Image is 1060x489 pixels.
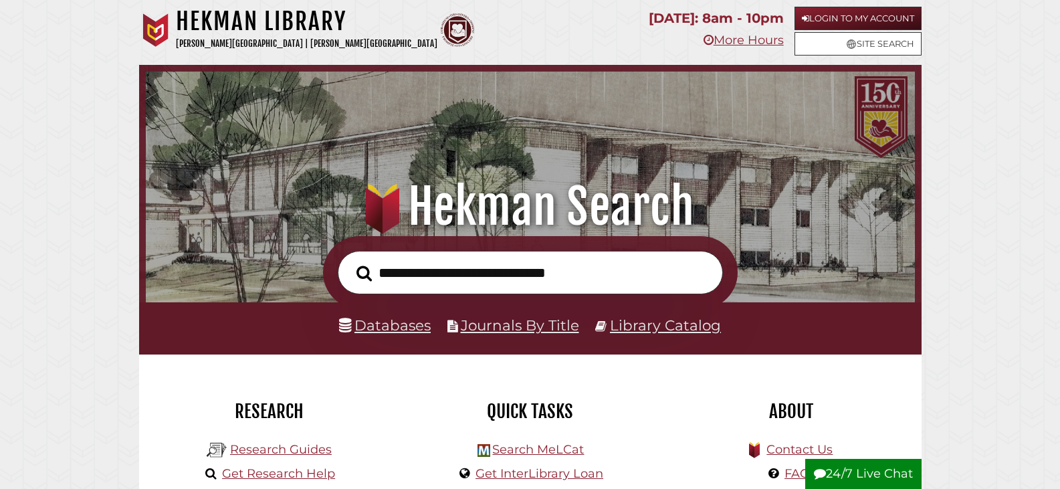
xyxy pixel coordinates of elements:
h2: Research [149,400,390,423]
h1: Hekman Library [176,7,437,36]
button: Search [350,262,379,286]
h2: Quick Tasks [410,400,651,423]
a: Login to My Account [794,7,922,30]
a: Search MeLCat [492,442,584,457]
a: More Hours [704,33,784,47]
p: [DATE]: 8am - 10pm [649,7,784,30]
a: Contact Us [766,442,833,457]
h1: Hekman Search [161,177,898,236]
p: [PERSON_NAME][GEOGRAPHIC_DATA] | [PERSON_NAME][GEOGRAPHIC_DATA] [176,36,437,52]
a: FAQs [784,466,816,481]
a: Library Catalog [610,316,721,334]
img: Calvin University [139,13,173,47]
img: Calvin Theological Seminary [441,13,474,47]
a: Get Research Help [222,466,335,481]
a: Journals By Title [461,316,579,334]
a: Get InterLibrary Loan [475,466,603,481]
img: Hekman Library Logo [478,444,490,457]
a: Site Search [794,32,922,56]
img: Hekman Library Logo [207,440,227,460]
h2: About [671,400,912,423]
i: Search [356,265,372,282]
a: Research Guides [230,442,332,457]
a: Databases [339,316,431,334]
